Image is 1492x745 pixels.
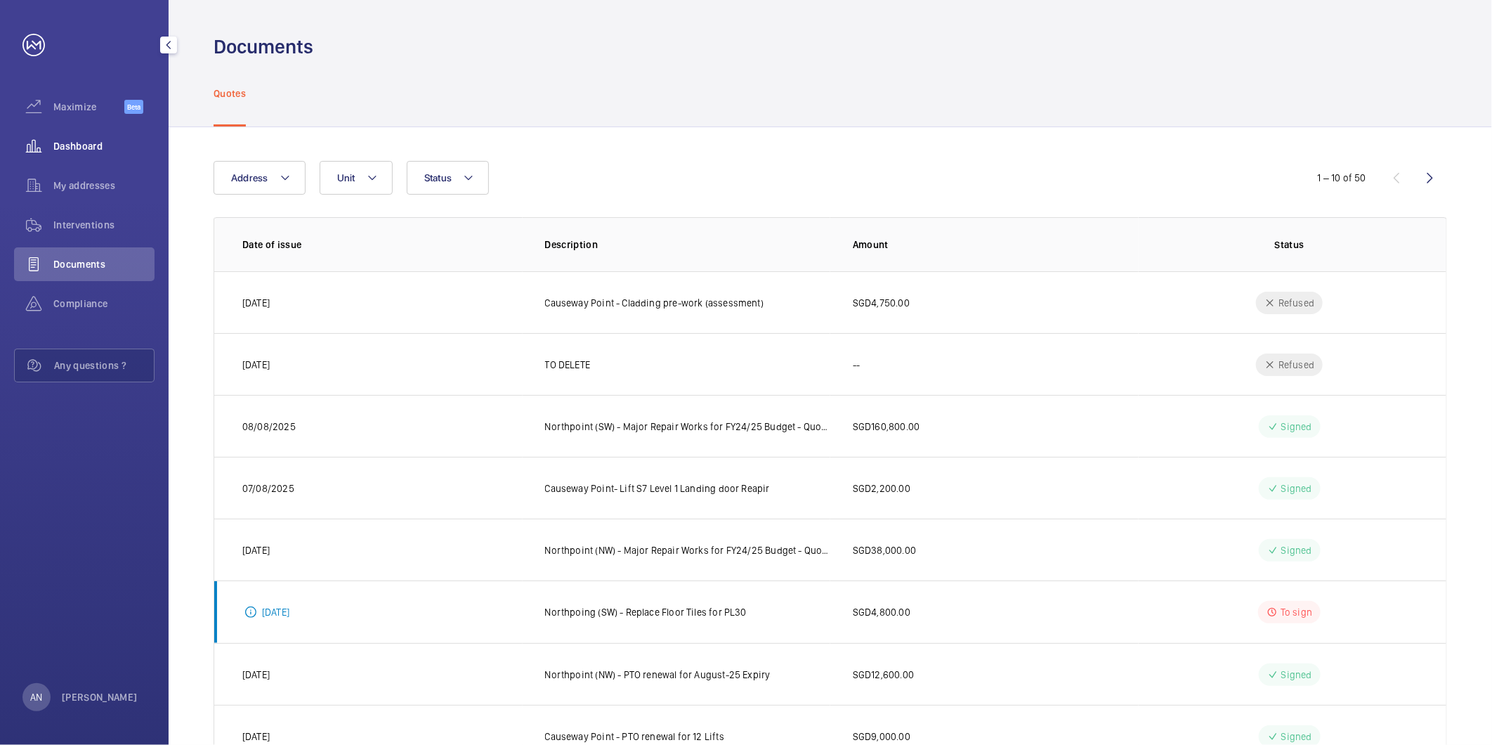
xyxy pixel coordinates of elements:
p: [DATE] [242,730,270,744]
span: Maximize [53,100,124,114]
p: Northpoint (NW) - Major Repair Works for FY24/25 Budget - Quote 2 [545,543,831,557]
p: SGD160,800.00 [853,420,920,434]
span: Interventions [53,218,155,232]
span: Dashboard [53,139,155,153]
p: 07/08/2025 [242,481,294,495]
button: Unit [320,161,393,195]
p: 08/08/2025 [242,420,296,434]
span: Beta [124,100,143,114]
button: Status [407,161,490,195]
p: SGD4,800.00 [853,605,910,619]
p: Quotes [214,86,246,101]
p: [DATE] [242,668,270,682]
p: Causeway Point - Cladding pre-work (assessment) [545,296,764,310]
span: Any questions ? [54,358,154,372]
p: SGD38,000.00 [853,543,916,557]
button: Address [214,161,306,195]
span: Status [424,172,452,183]
p: [DATE] [262,605,289,619]
div: 1 – 10 of 50 [1318,171,1366,185]
p: Status [1161,238,1419,252]
span: Unit [337,172,355,183]
p: Refused [1278,296,1314,310]
p: Signed [1281,668,1312,682]
p: Amount [853,238,1139,252]
p: SGD2,200.00 [853,481,910,495]
p: To sign [1281,605,1312,619]
p: TO DELETE [545,358,591,372]
p: Refused [1278,358,1314,372]
h1: Documents [214,34,313,60]
span: Documents [53,257,155,271]
p: -- [853,358,860,372]
p: [PERSON_NAME] [62,690,138,704]
p: Northpoint (SW) - Major Repair Works for FY24/25 Budget - Quote 2&3 [545,420,831,434]
span: Address [231,172,268,183]
p: AN [30,690,42,704]
p: SGD4,750.00 [853,296,910,310]
p: Description [545,238,831,252]
span: My addresses [53,179,155,193]
p: Signed [1281,730,1312,744]
p: Signed [1281,420,1312,434]
p: Causeway Point - PTO renewal for 12 Lifts [545,730,724,744]
p: Date of issue [242,238,523,252]
p: SGD9,000.00 [853,730,910,744]
p: Signed [1281,543,1312,557]
p: SGD12,600.00 [853,668,914,682]
p: Signed [1281,481,1312,495]
p: Northpoint (NW) - PTO renewal for August-25 Expiry [545,668,771,682]
p: Northpoing (SW) - Replace Floor Tiles for PL30 [545,605,747,619]
span: Compliance [53,297,155,311]
p: [DATE] [242,543,270,557]
p: Causeway Point- Lift S7 Level 1 Landing door Reapir [545,481,770,495]
p: [DATE] [242,296,270,310]
p: [DATE] [242,358,270,372]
